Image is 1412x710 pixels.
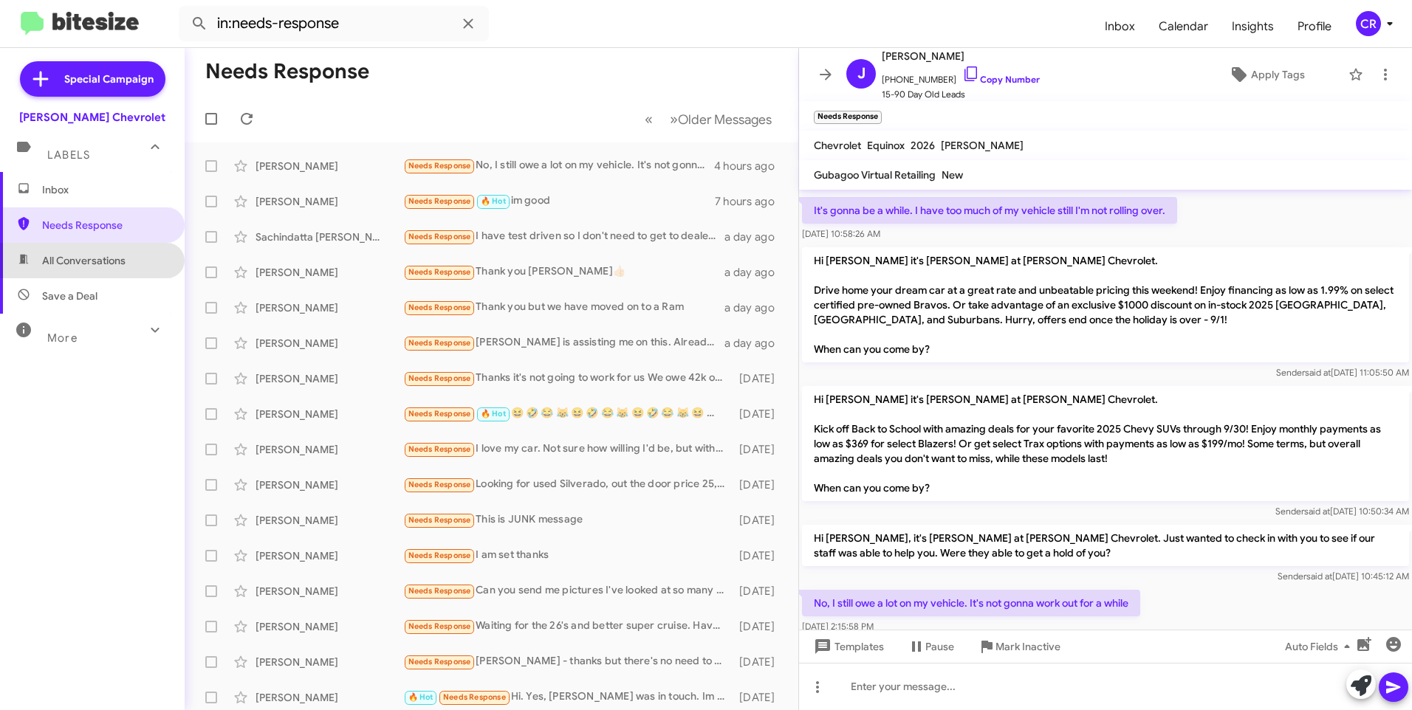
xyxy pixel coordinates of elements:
div: [PERSON_NAME] [256,194,403,209]
span: Sender [DATE] 11:05:50 AM [1276,367,1409,378]
span: J [857,62,866,86]
span: Auto Fields [1285,633,1356,660]
button: Mark Inactive [966,633,1072,660]
span: [DATE] 10:58:26 AM [802,228,880,239]
div: [DATE] [733,442,786,457]
span: Equinox [867,139,905,152]
span: Gubagoo Virtual Retailing [814,168,936,182]
div: [DATE] [733,619,786,634]
span: [PERSON_NAME] [882,47,1040,65]
div: [PERSON_NAME] - thanks but there's no need to text me like this. [403,653,733,670]
div: [DATE] [733,407,786,421]
button: Pause [896,633,966,660]
span: Needs Response [408,161,471,170]
div: Waiting for the 26's and better super cruise. Have medical issue and the lane centering would be ... [403,618,733,635]
div: I have test driven so I don't need to get to dealership again [403,228,724,245]
div: a day ago [724,336,786,351]
div: [DATE] [733,478,786,492]
div: [PERSON_NAME] [256,584,403,599]
div: [PERSON_NAME] [256,336,403,351]
span: Needs Response [408,232,471,241]
div: I am set thanks [403,547,733,564]
div: [DATE] [733,655,786,669]
input: Search [179,6,489,41]
span: Needs Response [408,444,471,454]
span: Pause [925,633,954,660]
div: [PERSON_NAME] Chevrolet [19,110,165,125]
div: [PERSON_NAME] [256,690,403,705]
span: Inbox [42,182,168,197]
div: [PERSON_NAME] [256,407,403,421]
div: This is JUNK message [403,511,733,528]
a: Insights [1220,5,1286,48]
div: Can you send me pictures I've looked at so many trucks [403,582,733,599]
span: Mark Inactive [995,633,1060,660]
div: Thank you [PERSON_NAME]👍🏻 [403,263,724,280]
div: [PERSON_NAME] [256,371,403,386]
span: « [645,110,653,128]
span: Chevrolet [814,139,861,152]
span: Special Campaign [64,72,154,86]
span: Needs Response [443,692,506,702]
span: » [670,110,678,128]
span: [PERSON_NAME] [941,139,1024,152]
div: [PERSON_NAME] [256,442,403,457]
div: Looking for used Silverado, out the door price 25,000--28,000. Crew cab [DATE]-[DATE] [403,476,733,493]
div: [PERSON_NAME] [256,300,403,315]
div: [PERSON_NAME] [256,265,403,280]
p: It's gonna be a while. I have too much of my vehicle still I'm not rolling over. [802,197,1177,224]
span: Sender [DATE] 10:50:34 AM [1275,506,1409,517]
div: a day ago [724,230,786,244]
div: No, I still owe a lot on my vehicle. It's not gonna work out for a while [403,157,714,174]
button: CR [1343,11,1396,36]
div: [PERSON_NAME] [256,478,403,492]
span: New [942,168,963,182]
button: Previous [636,104,662,134]
div: 7 hours ago [715,194,786,209]
div: [DATE] [733,548,786,563]
div: 😆 🤣 😂 😹 😆 🤣 😂 😹 😆 🤣 😂 😹 😆 🤣 😂 😹 [403,405,733,422]
button: Next [661,104,781,134]
span: 🔥 Hot [481,196,506,206]
span: Needs Response [408,621,471,631]
div: [PERSON_NAME] [256,619,403,634]
span: [DATE] 2:15:58 PM [802,621,874,632]
p: No, I still owe a lot on my vehicle. It's not gonna work out for a while [802,590,1140,616]
span: Older Messages [678,111,772,128]
span: 🔥 Hot [481,409,506,418]
span: 15-90 Day Old Leads [882,87,1040,102]
span: 🔥 Hot [408,692,433,702]
a: Inbox [1093,5,1147,48]
span: said at [1305,367,1331,378]
button: Apply Tags [1191,61,1341,88]
div: 4 hours ago [714,159,786,173]
span: said at [1304,506,1330,517]
div: [DATE] [733,513,786,528]
div: [PERSON_NAME] [256,655,403,669]
p: Hi [PERSON_NAME] it's [PERSON_NAME] at [PERSON_NAME] Chevrolet. Drive home your dream car at a gr... [802,247,1409,362]
a: Copy Number [962,74,1040,85]
a: Profile [1286,5,1343,48]
span: Needs Response [408,586,471,596]
nav: Page navigation example [637,104,781,134]
div: [DATE] [733,584,786,599]
div: [PERSON_NAME] [256,548,403,563]
button: Templates [799,633,896,660]
a: Calendar [1147,5,1220,48]
span: Labels [47,148,90,162]
span: Needs Response [408,480,471,489]
span: Needs Response [408,515,471,525]
div: Thanks it's not going to work for us We owe 42k on my expedition and it's only worth maybe 28- so... [403,370,733,387]
div: [PERSON_NAME] [256,513,403,528]
span: All Conversations [42,253,126,268]
div: Sachindatta [PERSON_NAME] [256,230,403,244]
small: Needs Response [814,111,882,124]
div: a day ago [724,265,786,280]
div: Hi. Yes, [PERSON_NAME] was in touch. Im still considering it. Can u plz remind me how much u for ... [403,689,733,706]
span: said at [1306,571,1332,582]
span: Needs Response [408,267,471,277]
span: [PHONE_NUMBER] [882,65,1040,87]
